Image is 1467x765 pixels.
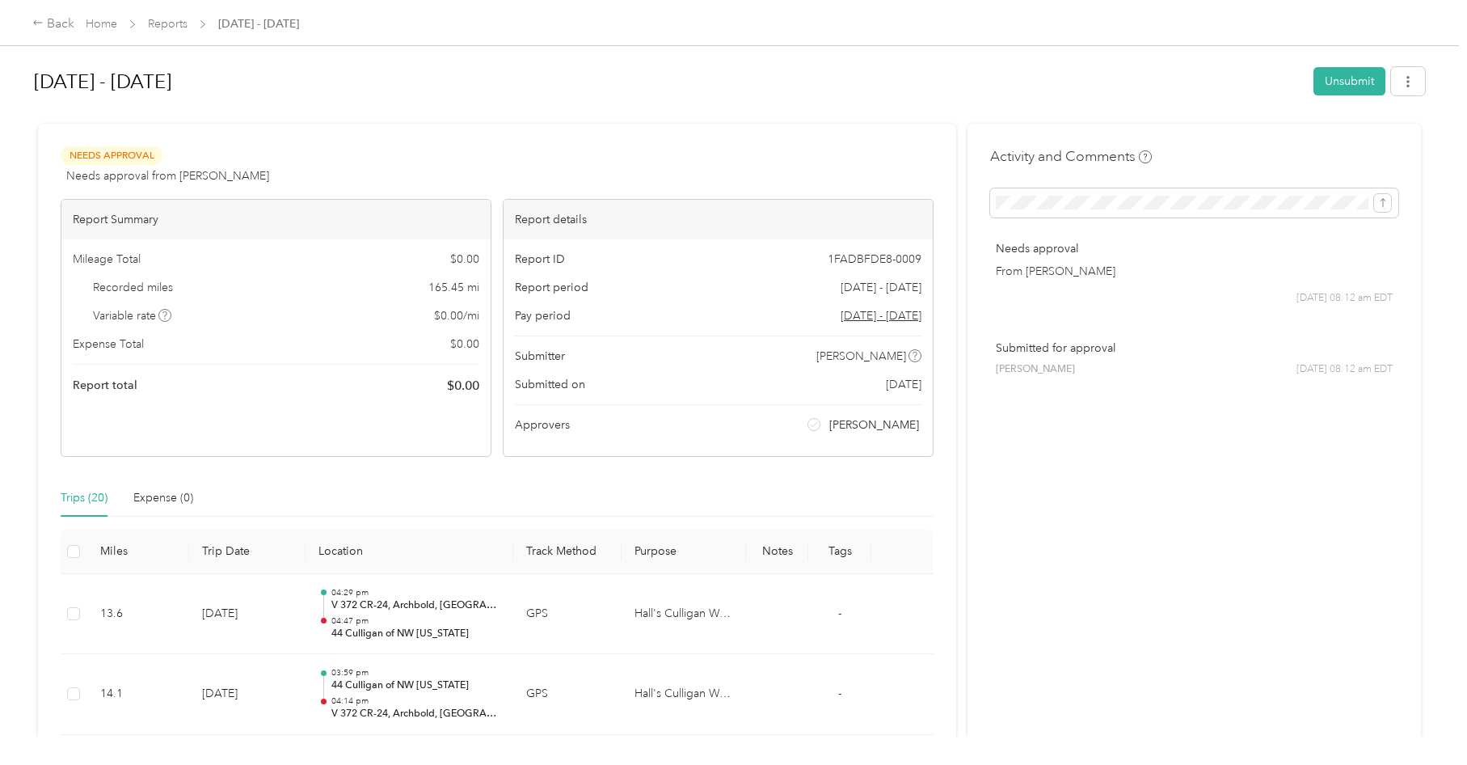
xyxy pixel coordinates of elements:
button: Unsubmit [1313,67,1385,95]
td: 14.1 [87,654,189,735]
span: Approvers [515,416,570,433]
span: [DATE] - [DATE] [218,15,299,32]
p: Needs approval [996,240,1393,257]
td: [DATE] [189,574,306,655]
p: 44 Culligan of NW [US_STATE] [331,627,500,641]
p: 03:59 pm [331,667,500,678]
span: $ 0.00 [450,336,479,353]
th: Track Method [513,530,622,574]
span: Report ID [515,251,565,268]
span: - [838,687,841,700]
h4: Activity and Comments [990,146,1152,167]
span: [PERSON_NAME] [829,416,919,433]
p: 44 Culligan of NW [US_STATE] [331,678,500,693]
th: Trip Date [189,530,306,574]
div: Report details [504,200,933,239]
span: Report period [515,279,588,296]
td: Hall's Culligan Water [622,654,746,735]
p: From [PERSON_NAME] [996,263,1393,280]
span: Submitted on [515,376,585,393]
span: Pay period [515,307,571,324]
p: V 372 CR-24, Archbold, [GEOGRAPHIC_DATA] [331,598,500,613]
span: [DATE] [886,376,921,393]
p: V 372 CR-24, Archbold, [GEOGRAPHIC_DATA] [331,707,500,721]
td: [DATE] [189,654,306,735]
th: Miles [87,530,189,574]
span: $ 0.00 / mi [434,307,479,324]
iframe: Everlance-gr Chat Button Frame [1376,674,1467,765]
div: Back [32,15,74,34]
span: Needs Approval [61,146,162,165]
th: Tags [808,530,871,574]
span: Submitter [515,348,565,365]
td: Hall's Culligan Water [622,574,746,655]
td: GPS [513,654,622,735]
p: 04:14 pm [331,695,500,707]
div: Expense (0) [133,489,193,507]
span: Report total [73,377,137,394]
p: 04:29 pm [331,587,500,598]
span: [DATE] - [DATE] [841,279,921,296]
span: [PERSON_NAME] [816,348,906,365]
span: Mileage Total [73,251,141,268]
span: Recorded miles [93,279,173,296]
span: $ 0.00 [447,376,479,395]
span: [PERSON_NAME] [996,362,1075,377]
a: Reports [148,17,188,31]
div: Report Summary [61,200,491,239]
a: Home [86,17,117,31]
span: 165.45 mi [428,279,479,296]
td: GPS [513,574,622,655]
th: Location [306,530,513,574]
div: Trips (20) [61,489,107,507]
p: 04:47 pm [331,615,500,627]
span: Needs approval from [PERSON_NAME] [66,167,269,184]
span: Expense Total [73,336,144,353]
h1: Aug 1 - 31, 2025 [34,62,1302,101]
span: Go to pay period [841,307,921,324]
span: $ 0.00 [450,251,479,268]
span: 1FADBFDE8-0009 [828,251,921,268]
span: [DATE] 08:12 am EDT [1296,362,1393,377]
p: Submitted for approval [996,340,1393,357]
td: 13.6 [87,574,189,655]
span: [DATE] 08:12 am EDT [1296,291,1393,306]
th: Purpose [622,530,746,574]
span: Variable rate [93,307,172,324]
span: - [838,607,841,620]
th: Notes [746,530,808,574]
